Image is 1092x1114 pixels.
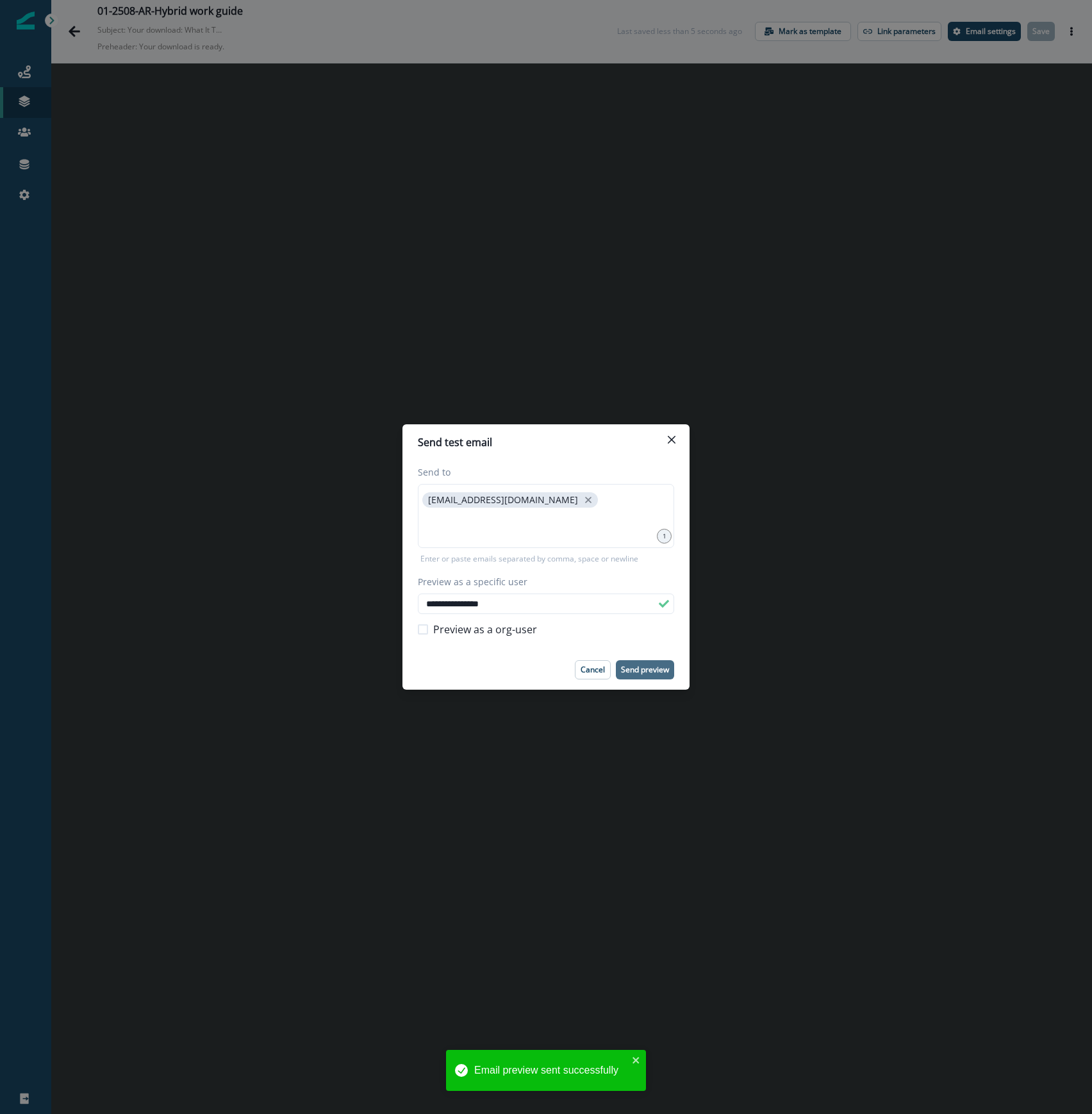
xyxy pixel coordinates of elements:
button: Cancel [575,660,611,679]
p: Send test email [418,435,492,450]
label: Send to [418,465,666,479]
p: Send preview [621,665,669,674]
p: Enter or paste emails separated by comma, space or newline [418,553,641,565]
button: close [632,1055,641,1065]
button: Close [661,429,682,450]
div: Email preview sent successfully [474,1063,628,1078]
button: close [582,494,595,506]
label: Preview as a specific user [418,575,666,588]
button: Send preview [616,660,674,679]
div: 1 [657,529,672,544]
span: Preview as a org-user [433,622,537,637]
p: [EMAIL_ADDRESS][DOMAIN_NAME] [428,495,578,506]
p: Cancel [581,665,605,674]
